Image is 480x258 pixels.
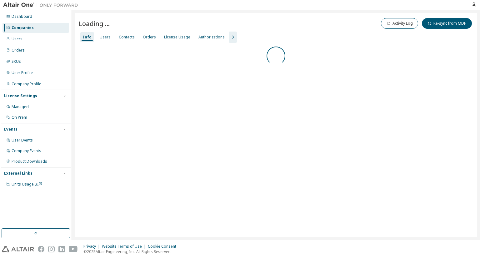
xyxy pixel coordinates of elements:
[12,181,42,187] span: Units Usage BI
[3,2,81,8] img: Altair One
[4,171,32,176] div: External Links
[148,244,180,249] div: Cookie Consent
[12,115,27,120] div: On Prem
[12,37,22,42] div: Users
[83,249,180,254] p: © 2025 Altair Engineering, Inc. All Rights Reserved.
[12,138,33,143] div: User Events
[164,35,190,40] div: License Usage
[79,19,110,28] span: Loading ...
[381,18,418,29] button: Activity Log
[100,35,111,40] div: Users
[12,70,33,75] div: User Profile
[12,104,29,109] div: Managed
[48,246,55,252] img: instagram.svg
[83,35,92,40] div: Info
[12,159,47,164] div: Product Downloads
[83,244,102,249] div: Privacy
[12,148,41,153] div: Company Events
[422,18,472,29] button: Re-sync from MDH
[198,35,225,40] div: Authorizations
[12,48,25,53] div: Orders
[4,93,37,98] div: License Settings
[69,246,78,252] img: youtube.svg
[4,127,17,132] div: Events
[12,82,41,87] div: Company Profile
[2,246,34,252] img: altair_logo.svg
[58,246,65,252] img: linkedin.svg
[102,244,148,249] div: Website Terms of Use
[143,35,156,40] div: Orders
[38,246,44,252] img: facebook.svg
[119,35,135,40] div: Contacts
[12,14,32,19] div: Dashboard
[12,59,21,64] div: SKUs
[12,25,34,30] div: Companies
